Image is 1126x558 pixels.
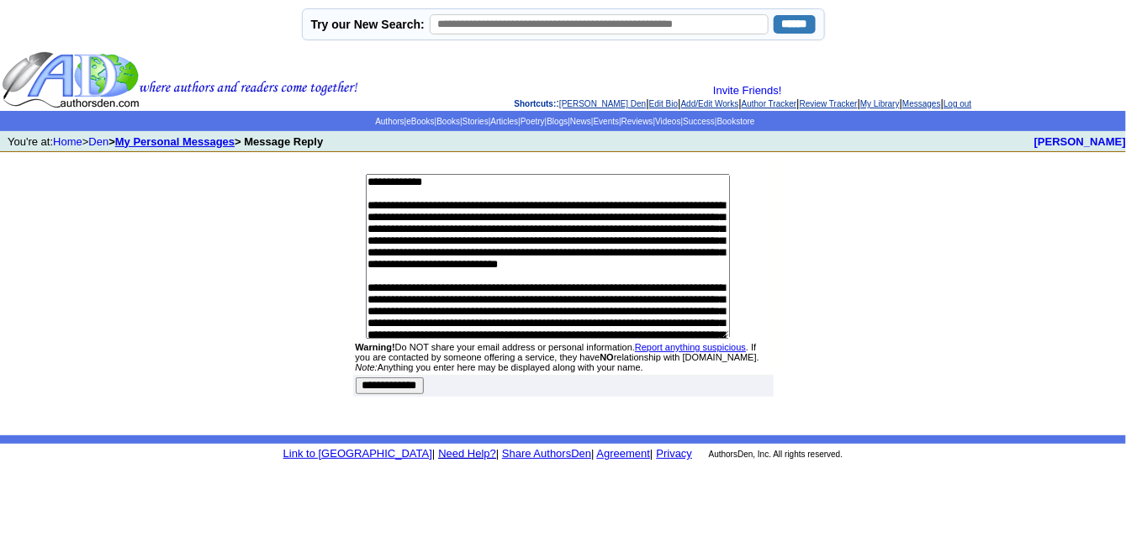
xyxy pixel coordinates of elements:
[311,18,425,31] label: Try our New Search:
[438,447,496,460] a: Need Help?
[902,99,941,108] a: Messages
[432,447,435,460] font: |
[362,84,1124,109] div: : | | | | | | |
[1034,135,1126,148] a: [PERSON_NAME]
[406,117,434,126] a: eBooks
[2,50,358,109] img: header_logo2.gif
[375,117,404,126] a: Authors
[709,450,843,459] font: AuthorsDen, Inc. All rights reserved.
[649,99,678,108] a: Edit Bio
[860,99,900,108] a: My Library
[742,99,797,108] a: Author Tracker
[559,99,646,108] a: [PERSON_NAME] Den
[502,447,591,460] a: Share AuthorsDen
[356,342,395,352] strong: Warning!
[53,135,82,148] a: Home
[657,447,693,460] a: Privacy
[356,342,771,372] div: Do NOT share your email address or personal information. . If you are contacted by someone offeri...
[490,117,518,126] a: Articles
[713,84,782,97] a: Invite Friends!
[570,117,591,126] a: News
[436,117,460,126] a: Books
[800,99,858,108] a: Review Tracker
[597,447,651,460] a: Agreement
[595,447,653,460] font: |
[88,135,108,148] a: Den
[514,99,556,108] span: Shortcuts:
[944,99,971,108] a: Log out
[521,117,545,126] a: Poetry
[683,117,715,126] a: Success
[496,447,499,460] font: |
[655,117,680,126] a: Videos
[463,117,489,126] a: Stories
[591,447,594,460] font: |
[8,135,323,148] font: You're at: >
[283,447,432,460] a: Link to [GEOGRAPHIC_DATA]
[621,117,653,126] a: Reviews
[115,135,235,148] a: My Personal Messages
[594,117,620,126] a: Events
[635,342,746,352] a: Report anything suspicious
[681,99,739,108] a: Add/Edit Works
[108,135,323,148] b: > > Message Reply
[356,362,378,372] em: Note:
[547,117,568,126] a: Blogs
[717,117,755,126] a: Bookstore
[600,352,614,362] strong: NO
